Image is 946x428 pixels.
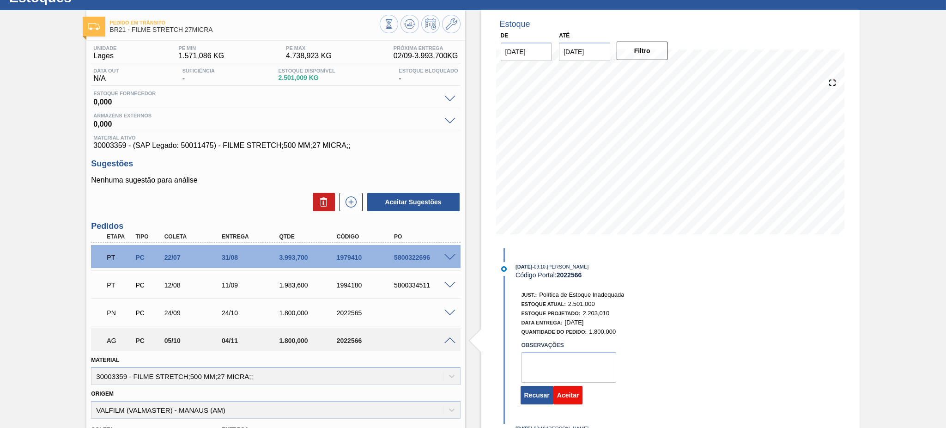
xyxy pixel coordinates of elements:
[363,192,461,212] div: Aceitar Sugestões
[277,254,341,261] div: 3.993,700
[107,281,132,289] p: PT
[93,135,458,141] span: Material ativo
[109,26,379,33] span: BR21 - FILME STRETCH 27MICRA
[133,233,163,240] div: Tipo
[219,281,284,289] div: 11/09/2025
[522,311,581,316] span: Estoque Projetado:
[500,19,530,29] div: Estoque
[91,391,114,397] label: Origem
[394,52,458,60] span: 02/09 - 3.993,700 KG
[133,309,163,317] div: Pedido de Compra
[553,386,582,404] button: Aceitar
[539,291,624,298] span: Política de Estoque Inadequada
[334,281,399,289] div: 1994180
[286,52,332,60] span: 4.738,923 KG
[392,281,456,289] div: 5800334511
[162,309,227,317] div: 24/09/2025
[308,193,335,211] div: Excluir Sugestões
[392,254,456,261] div: 5800322696
[522,339,616,352] label: Observações
[162,281,227,289] div: 12/08/2025
[104,330,134,351] div: Aguardando Aprovação do Gestor
[565,319,584,326] span: [DATE]
[104,303,134,323] div: Pedido em Negociação
[93,118,439,128] span: 0,000
[557,271,582,279] strong: 2022566
[93,141,458,150] span: 30003359 - (SAP Legado: 50011475) - FILME STRETCH;500 MM;27 MICRA;;
[93,113,439,118] span: Armazéns externos
[533,264,546,269] span: - 09:10
[277,233,341,240] div: Qtde
[180,68,217,83] div: -
[133,337,163,344] div: Pedido de Compra
[162,254,227,261] div: 22/07/2025
[522,301,566,307] span: Estoque Atual:
[394,45,458,51] span: Próxima Entrega
[501,43,552,61] input: dd/mm/yyyy
[178,45,224,51] span: PE MIN
[568,300,595,307] span: 2.501,000
[501,32,509,39] label: De
[392,233,456,240] div: PO
[367,193,460,211] button: Aceitar Sugestões
[515,264,532,269] span: [DATE]
[399,68,458,73] span: Estoque Bloqueado
[93,96,439,105] span: 0,000
[335,193,363,211] div: Nova sugestão
[582,310,609,317] span: 2.203,010
[286,45,332,51] span: PE MAX
[334,233,399,240] div: Código
[91,159,460,169] h3: Sugestões
[396,68,460,83] div: -
[93,45,116,51] span: Unidade
[219,254,284,261] div: 31/08/2025
[546,264,589,269] span: : [PERSON_NAME]
[93,52,116,60] span: Lages
[334,337,399,344] div: 2022566
[421,15,440,33] button: Programar Estoque
[522,320,563,325] span: Data Entrega:
[107,309,132,317] p: PN
[219,309,284,317] div: 24/10/2025
[109,20,379,25] span: Pedido em Trânsito
[522,329,587,335] span: Quantidade do Pedido:
[515,271,735,279] div: Código Portal:
[400,15,419,33] button: Atualizar Gráfico
[91,357,119,363] label: Material
[278,68,335,73] span: Estoque Disponível
[104,275,134,295] div: Pedido em Trânsito
[617,42,668,60] button: Filtro
[334,309,399,317] div: 2022565
[219,337,284,344] div: 04/11/2025
[93,68,119,73] span: Data out
[107,254,132,261] p: PT
[521,386,553,404] button: Recusar
[277,337,341,344] div: 1.800,000
[91,68,121,83] div: N/A
[88,23,100,30] img: Ícone
[162,233,227,240] div: Coleta
[277,281,341,289] div: 1.983,600
[334,254,399,261] div: 1979410
[133,281,163,289] div: Pedido de Compra
[104,247,134,268] div: Pedido em Trânsito
[133,254,163,261] div: Pedido de Compra
[589,328,616,335] span: 1.800,000
[178,52,224,60] span: 1.571,086 KG
[277,309,341,317] div: 1.800,000
[559,32,570,39] label: Até
[278,74,335,81] span: 2.501,009 KG
[559,43,610,61] input: dd/mm/yyyy
[91,176,460,184] p: Nenhuma sugestão para análise
[442,15,461,33] button: Ir ao Master Data / Geral
[219,233,284,240] div: Entrega
[501,266,507,272] img: atual
[91,221,460,231] h3: Pedidos
[104,233,134,240] div: Etapa
[182,68,215,73] span: Suficiência
[107,337,132,344] p: AG
[522,292,537,298] span: Just.:
[162,337,227,344] div: 05/10/2025
[93,91,439,96] span: Estoque Fornecedor
[380,15,398,33] button: Visão Geral dos Estoques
